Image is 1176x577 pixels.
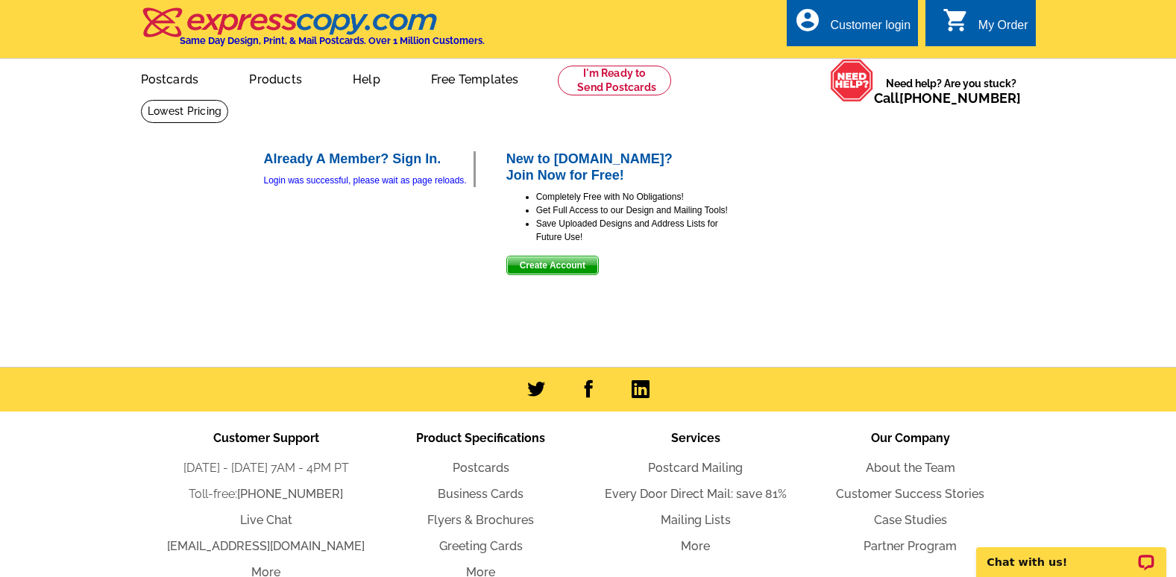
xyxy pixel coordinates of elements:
img: help [830,59,874,102]
div: Customer login [830,19,911,40]
a: Products [225,60,326,95]
a: Free Templates [407,60,543,95]
li: Get Full Access to our Design and Mailing Tools! [536,204,730,217]
span: Call [874,90,1021,106]
a: Flyers & Brochures [427,513,534,527]
a: Every Door Direct Mail: save 81% [605,487,787,501]
iframe: LiveChat chat widget [966,530,1176,577]
li: Completely Free with No Obligations! [536,190,730,204]
span: Create Account [507,256,598,274]
li: [DATE] - [DATE] 7AM - 4PM PT [159,459,374,477]
a: Mailing Lists [661,513,731,527]
a: Help [329,60,404,95]
a: Partner Program [864,539,957,553]
a: More [681,539,710,553]
span: Customer Support [213,431,319,445]
a: account_circle Customer login [794,16,911,35]
span: Our Company [871,431,950,445]
span: Product Specifications [416,431,545,445]
a: shopping_cart My Order [943,16,1028,35]
a: Postcard Mailing [648,461,743,475]
a: About the Team [866,461,955,475]
h4: Same Day Design, Print, & Mail Postcards. Over 1 Million Customers. [180,35,485,46]
i: shopping_cart [943,7,969,34]
div: My Order [978,19,1028,40]
a: Same Day Design, Print, & Mail Postcards. Over 1 Million Customers. [141,18,485,46]
a: Business Cards [438,487,523,501]
button: Create Account [506,256,599,275]
span: Services [671,431,720,445]
li: Save Uploaded Designs and Address Lists for Future Use! [536,217,730,244]
span: Need help? Are you stuck? [874,76,1028,106]
a: Case Studies [874,513,947,527]
h2: New to [DOMAIN_NAME]? Join Now for Free! [506,151,730,183]
a: Customer Success Stories [836,487,984,501]
a: Postcards [453,461,509,475]
div: Login was successful, please wait as page reloads. [264,174,474,187]
i: account_circle [794,7,821,34]
a: [PHONE_NUMBER] [237,487,343,501]
a: Live Chat [240,513,292,527]
h2: Already A Member? Sign In. [264,151,474,168]
a: [EMAIL_ADDRESS][DOMAIN_NAME] [167,539,365,553]
a: Postcards [117,60,223,95]
a: Greeting Cards [439,539,523,553]
a: [PHONE_NUMBER] [899,90,1021,106]
li: Toll-free: [159,485,374,503]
